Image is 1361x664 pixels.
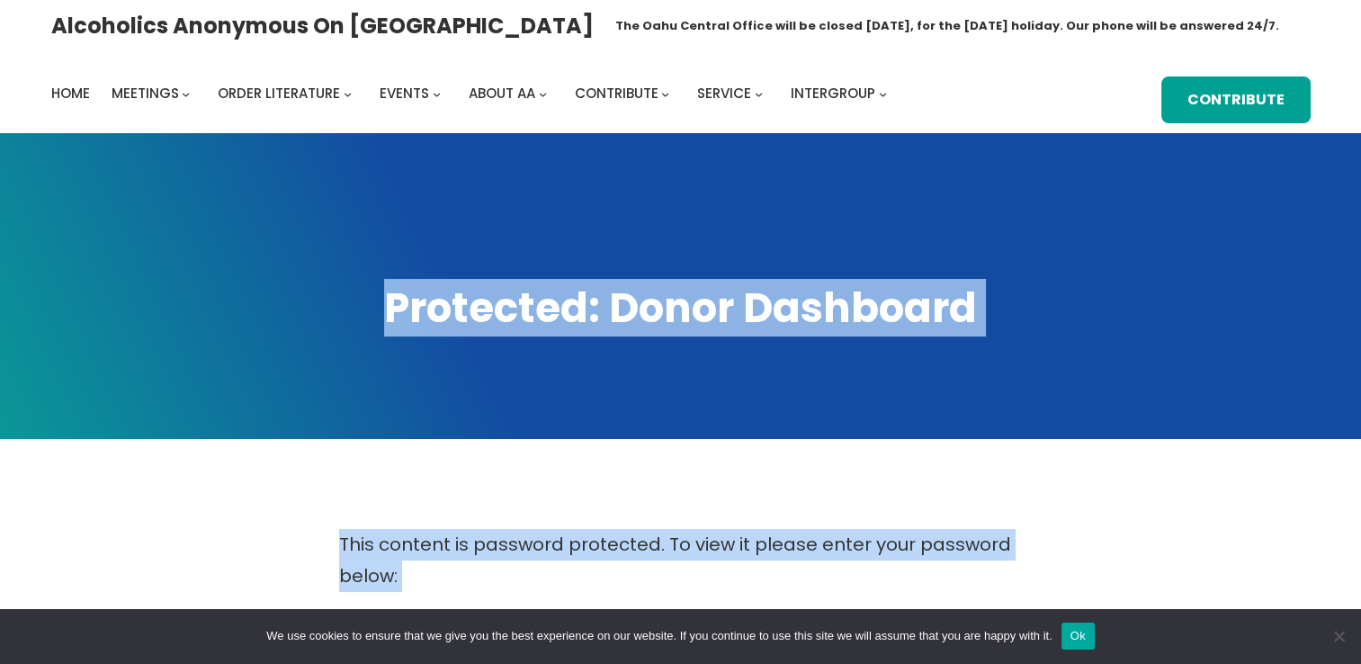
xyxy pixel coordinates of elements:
[266,627,1052,645] span: We use cookies to ensure that we give you the best experience on our website. If you continue to ...
[112,84,179,103] span: Meetings
[615,17,1279,35] h1: The Oahu Central Office will be closed [DATE], for the [DATE] holiday. Our phone will be answered...
[661,90,669,98] button: Contribute submenu
[469,81,535,106] a: About AA
[1161,76,1311,124] a: Contribute
[339,529,1023,592] p: This content is password protected. To view it please enter your password below:
[575,84,658,103] span: Contribute
[51,281,1311,336] h1: Protected: Donor Dashboard
[697,84,751,103] span: Service
[433,90,441,98] button: Events submenu
[791,81,875,106] a: Intergroup
[539,90,547,98] button: About AA submenu
[51,84,90,103] span: Home
[112,81,179,106] a: Meetings
[182,90,190,98] button: Meetings submenu
[879,90,887,98] button: Intergroup submenu
[380,84,429,103] span: Events
[218,84,340,103] span: Order Literature
[51,81,90,106] a: Home
[51,81,893,106] nav: Intergroup
[380,81,429,106] a: Events
[344,90,352,98] button: Order Literature submenu
[469,84,535,103] span: About AA
[575,81,658,106] a: Contribute
[697,81,751,106] a: Service
[1330,627,1348,645] span: No
[755,90,763,98] button: Service submenu
[51,6,594,45] a: Alcoholics Anonymous on [GEOGRAPHIC_DATA]
[791,84,875,103] span: Intergroup
[1061,623,1095,650] button: Ok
